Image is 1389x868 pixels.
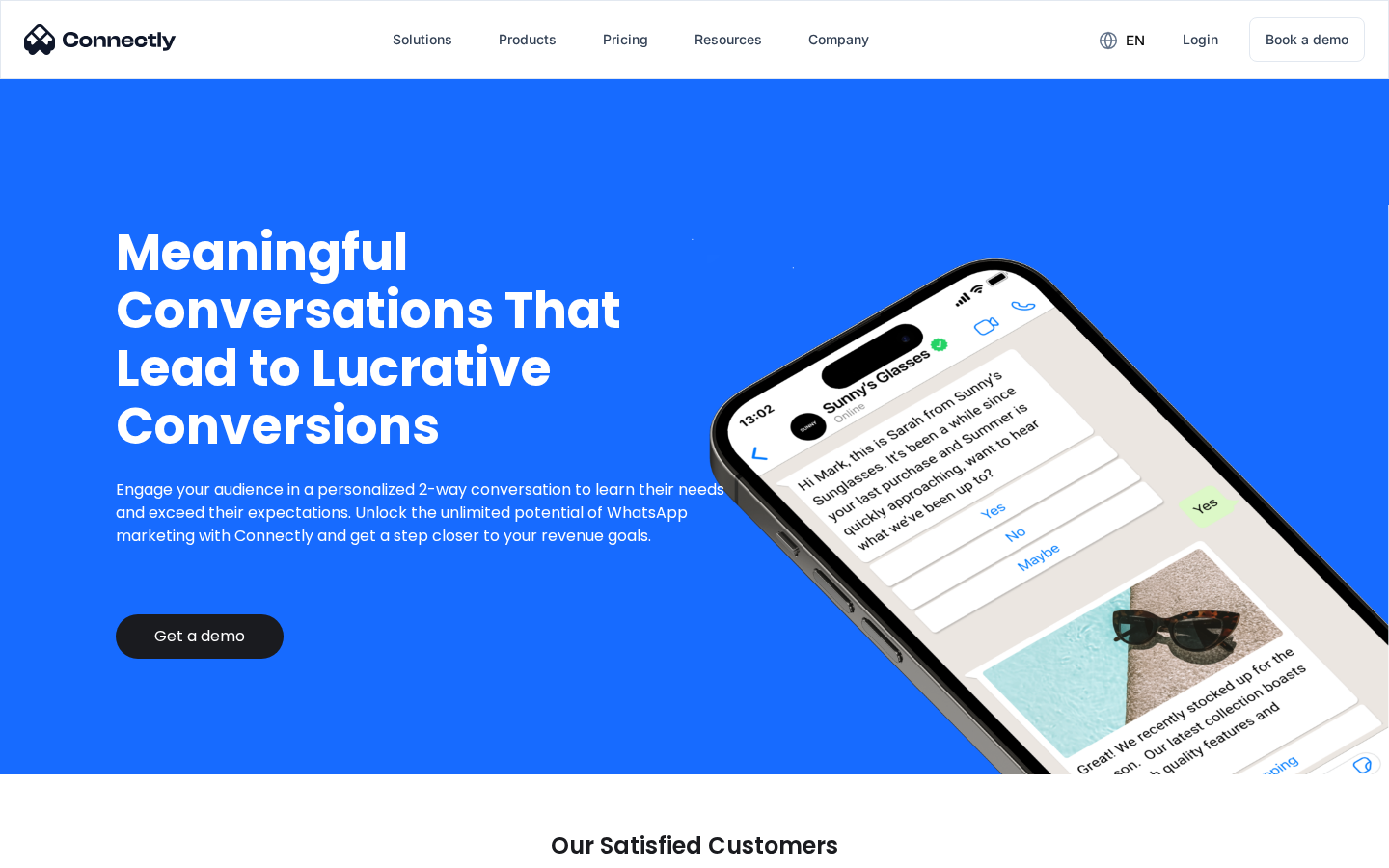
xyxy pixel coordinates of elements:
div: Resources [694,26,762,53]
div: en [1126,27,1145,54]
div: Company [808,26,869,53]
h1: Meaningful Conversations That Lead to Lucrative Conversions [116,224,740,455]
div: Pricing [603,26,648,53]
div: Solutions [393,26,452,53]
a: Login [1167,16,1234,63]
p: Our Satisfied Customers [551,832,838,859]
div: Login [1183,26,1218,53]
div: Products [499,26,557,53]
p: Engage your audience in a personalized 2-way conversation to learn their needs and exceed their e... [116,478,740,548]
aside: Language selected: English [19,834,116,861]
img: Connectly Logo [24,24,177,55]
a: Book a demo [1249,17,1365,62]
a: Get a demo [116,614,284,659]
div: Get a demo [154,627,245,646]
a: Pricing [587,16,664,63]
ul: Language list [39,834,116,861]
